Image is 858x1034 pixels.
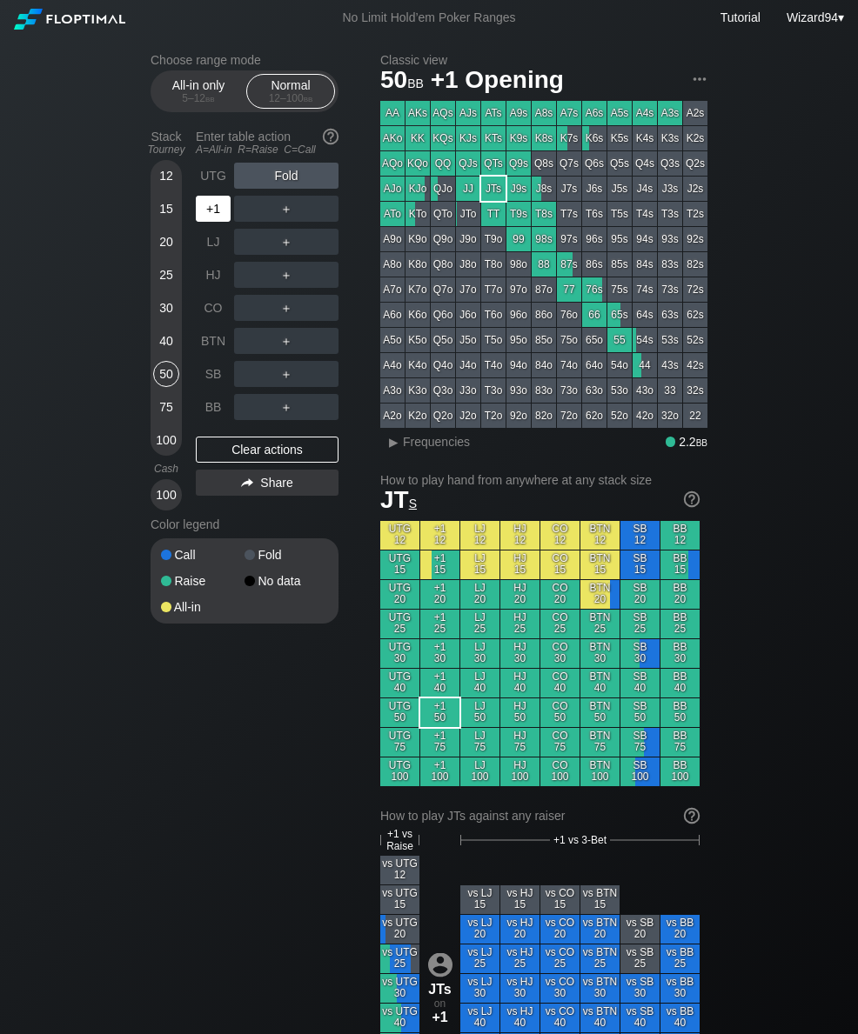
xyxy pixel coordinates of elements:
[500,580,540,609] div: HJ 20
[14,9,125,30] img: Floptimal logo
[557,353,581,377] div: 74o
[500,639,540,668] div: HJ 30
[196,361,231,387] div: SB
[532,328,556,352] div: 85o
[696,435,707,449] span: bb
[607,177,632,201] div: J5s
[658,227,682,251] div: 93s
[234,328,339,354] div: ＋
[234,262,339,288] div: ＋
[540,580,580,609] div: CO 20
[420,698,459,727] div: +1 50
[456,252,480,277] div: J8o
[532,177,556,201] div: J8s
[540,521,580,550] div: CO 12
[380,610,419,638] div: UTG 25
[153,361,179,387] div: 50
[481,378,506,403] div: T3o
[456,378,480,403] div: J3o
[580,728,620,757] div: BTN 75
[557,252,581,277] div: 87s
[481,101,506,125] div: ATs
[431,303,455,327] div: Q6o
[481,328,506,352] div: T5o
[460,610,499,638] div: LJ 25
[683,202,707,226] div: T2s
[532,202,556,226] div: T8s
[406,252,430,277] div: K8o
[532,227,556,251] div: 98s
[380,126,405,150] div: AKo
[196,437,339,463] div: Clear actions
[620,728,660,757] div: SB 75
[633,202,657,226] div: T4s
[407,72,424,91] span: bb
[532,353,556,377] div: 84o
[153,427,179,453] div: 100
[660,639,700,668] div: BB 30
[460,521,499,550] div: LJ 12
[506,227,531,251] div: 99
[582,404,607,428] div: 62o
[380,404,405,428] div: A2o
[633,328,657,352] div: 54s
[420,728,459,757] div: +1 75
[431,252,455,277] div: Q8o
[196,196,231,222] div: +1
[481,252,506,277] div: T8o
[431,101,455,125] div: AQs
[633,101,657,125] div: A4s
[580,521,620,550] div: BTN 12
[660,698,700,727] div: BB 50
[582,353,607,377] div: 64o
[683,328,707,352] div: 52s
[431,404,455,428] div: Q2o
[580,610,620,638] div: BTN 25
[607,277,632,302] div: 75s
[607,101,632,125] div: A5s
[406,227,430,251] div: K9o
[557,277,581,302] div: 77
[380,53,707,67] h2: Classic view
[633,177,657,201] div: J4s
[580,550,620,579] div: BTN 15
[456,101,480,125] div: AJs
[620,521,660,550] div: SB 12
[153,196,179,222] div: 15
[245,549,328,561] div: Fold
[683,353,707,377] div: 42s
[456,227,480,251] div: J9o
[406,404,430,428] div: K2o
[532,252,556,277] div: 88
[481,227,506,251] div: T9o
[456,202,480,226] div: JTo
[321,127,340,146] img: help.32db89a4.svg
[582,328,607,352] div: 65o
[234,196,339,222] div: ＋
[481,303,506,327] div: T6o
[380,698,419,727] div: UTG 50
[153,482,179,508] div: 100
[582,177,607,201] div: J6s
[557,126,581,150] div: K7s
[234,229,339,255] div: ＋
[607,378,632,403] div: 53o
[500,698,540,727] div: HJ 50
[380,521,419,550] div: UTG 12
[633,151,657,176] div: Q4s
[683,378,707,403] div: 32s
[431,126,455,150] div: KQs
[380,151,405,176] div: AQo
[153,163,179,189] div: 12
[683,126,707,150] div: K2s
[658,277,682,302] div: 73s
[582,252,607,277] div: 86s
[406,277,430,302] div: K7o
[456,404,480,428] div: J2o
[500,550,540,579] div: HJ 15
[406,353,430,377] div: K4o
[658,353,682,377] div: 43s
[683,177,707,201] div: J2s
[557,303,581,327] div: 76o
[196,394,231,420] div: BB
